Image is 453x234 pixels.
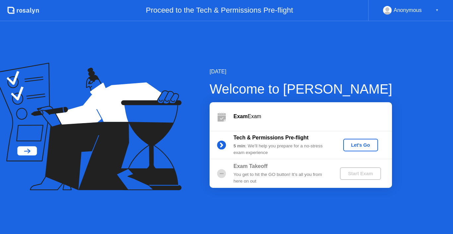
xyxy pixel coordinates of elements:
[394,6,422,15] div: Anonymous
[343,171,378,176] div: Start Exam
[233,143,245,148] b: 5 min
[210,79,392,99] div: Welcome to [PERSON_NAME]
[343,139,378,151] button: Let's Go
[233,135,308,140] b: Tech & Permissions Pre-flight
[233,163,268,169] b: Exam Takeoff
[346,142,375,148] div: Let's Go
[233,113,392,120] div: Exam
[340,167,381,180] button: Start Exam
[233,114,248,119] b: Exam
[210,68,392,76] div: [DATE]
[233,171,329,185] div: You get to hit the GO button! It’s all you from here on out
[435,6,439,15] div: ▼
[233,143,329,156] div: : We’ll help you prepare for a no-stress exam experience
